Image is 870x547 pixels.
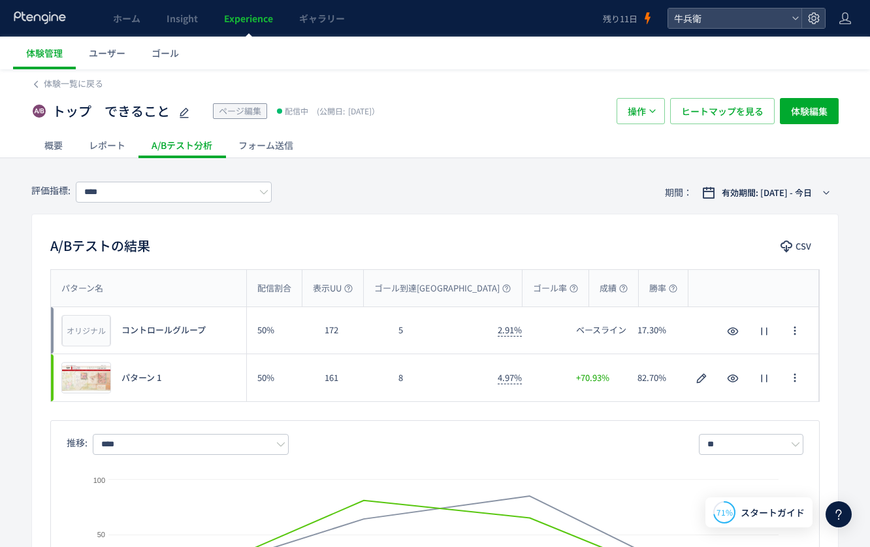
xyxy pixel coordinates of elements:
span: トップ できること [52,102,170,121]
div: フォーム送信 [225,132,306,158]
span: 4.97% [498,371,522,384]
span: スタートガイド [741,506,805,520]
div: 50% [247,307,314,354]
button: ヒートマップを見る [670,98,775,124]
div: 8 [388,354,487,401]
text: 100 [93,476,105,484]
div: レポート [76,132,138,158]
span: 牛兵衛 [670,8,786,28]
span: Experience [224,12,273,25]
span: パターン 1 [121,372,161,384]
span: 評価指標: [31,184,71,197]
span: 体験編集 [791,98,828,124]
span: 有効期間: [DATE] - 今日 [722,186,812,199]
span: コントロールグループ [121,324,206,337]
div: 5 [388,307,487,354]
div: 17.30% [627,307,688,354]
button: 操作 [617,98,665,124]
button: CSV [774,236,820,257]
span: 成績 [600,282,628,295]
div: 50% [247,354,314,401]
span: CSV [796,236,811,257]
span: 操作 [628,98,646,124]
button: 体験編集 [780,98,839,124]
h2: A/Bテストの結果 [50,235,150,256]
button: 有効期間: [DATE] - 今日 [694,182,839,203]
span: 71% [717,506,733,518]
span: 体験一覧に戻る [44,77,103,90]
span: 表示UU [313,282,353,295]
span: ベースライン [576,324,626,337]
img: 56e0f0e2c75a5f88bd89c2246a158a9b1755302710427.jpeg [62,363,110,393]
div: 161 [314,354,388,401]
div: オリジナル [62,315,110,346]
span: ギャラリー [299,12,345,25]
span: 配信中 [285,105,308,118]
span: 体験管理 [26,46,63,59]
div: 82.70% [627,354,688,401]
span: ユーザー [89,46,125,59]
div: 概要 [31,132,76,158]
span: 2.91% [498,323,522,337]
span: ゴール [152,46,179,59]
span: ホーム [113,12,140,25]
span: パターン名 [61,282,103,295]
span: 残り11日 [603,12,637,25]
span: ページ編集 [219,105,261,117]
span: Insight [167,12,198,25]
span: +70.93% [576,372,609,384]
span: [DATE]） [314,105,379,116]
text: 50 [97,531,105,539]
div: A/Bテスト分析 [138,132,225,158]
span: 期間： [665,182,692,203]
span: (公開日: [317,105,345,116]
span: ゴール到達[GEOGRAPHIC_DATA] [374,282,511,295]
span: 勝率 [649,282,677,295]
span: 推移: [67,436,88,449]
span: ヒートマップを見る [681,98,764,124]
div: 172 [314,307,388,354]
span: ゴール率 [533,282,578,295]
span: 配信割合 [257,282,291,295]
